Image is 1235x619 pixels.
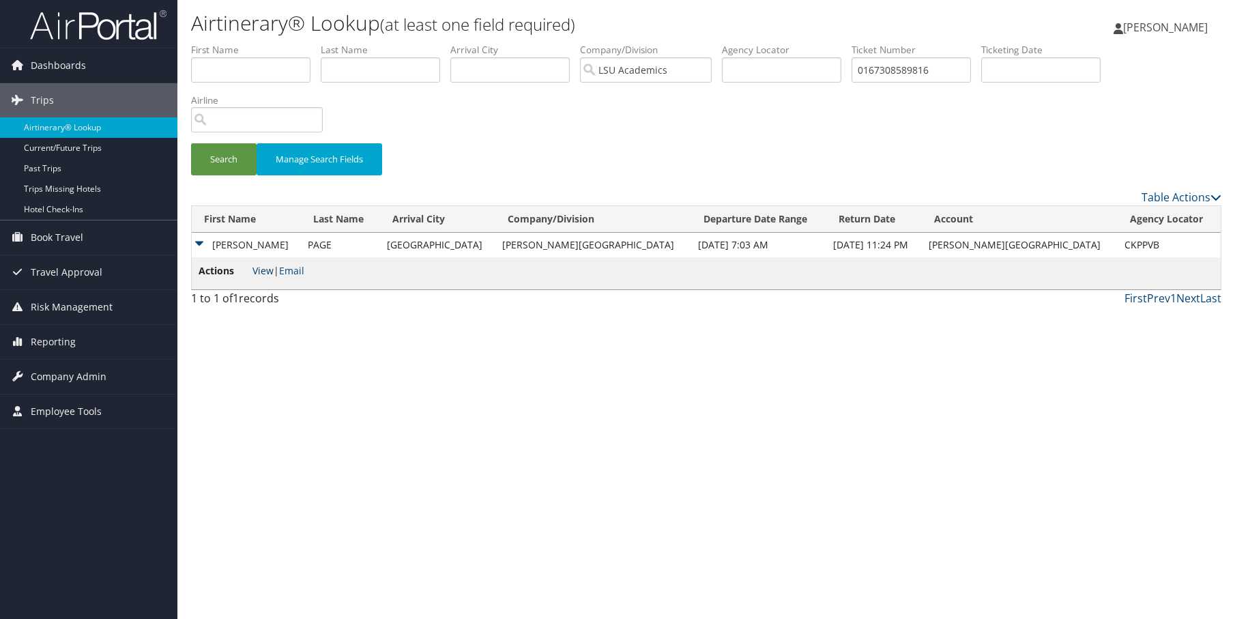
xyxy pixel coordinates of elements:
[495,206,691,233] th: Company/Division
[826,206,922,233] th: Return Date: activate to sort column ascending
[31,83,54,117] span: Trips
[380,13,575,35] small: (at least one field required)
[450,43,580,57] label: Arrival City
[922,233,1118,257] td: [PERSON_NAME][GEOGRAPHIC_DATA]
[1114,7,1221,48] a: [PERSON_NAME]
[191,143,257,175] button: Search
[722,43,852,57] label: Agency Locator
[691,233,826,257] td: [DATE] 7:03 AM
[826,233,922,257] td: [DATE] 11:24 PM
[1124,291,1147,306] a: First
[191,290,433,313] div: 1 to 1 of records
[192,206,301,233] th: First Name: activate to sort column ascending
[321,43,450,57] label: Last Name
[495,233,691,257] td: [PERSON_NAME][GEOGRAPHIC_DATA]
[1147,291,1170,306] a: Prev
[31,255,102,289] span: Travel Approval
[31,48,86,83] span: Dashboards
[691,206,826,233] th: Departure Date Range: activate to sort column ascending
[31,290,113,324] span: Risk Management
[191,93,333,107] label: Airline
[1170,291,1176,306] a: 1
[192,233,301,257] td: [PERSON_NAME]
[199,263,250,278] span: Actions
[191,9,878,38] h1: Airtinerary® Lookup
[191,43,321,57] label: First Name
[1118,233,1221,257] td: CKPPVB
[31,220,83,255] span: Book Travel
[233,291,239,306] span: 1
[580,43,722,57] label: Company/Division
[31,360,106,394] span: Company Admin
[31,394,102,429] span: Employee Tools
[922,206,1118,233] th: Account: activate to sort column ascending
[257,143,382,175] button: Manage Search Fields
[252,264,274,277] a: View
[279,264,304,277] a: Email
[1123,20,1208,35] span: [PERSON_NAME]
[981,43,1111,57] label: Ticketing Date
[301,206,380,233] th: Last Name: activate to sort column descending
[852,43,981,57] label: Ticket Number
[301,233,380,257] td: PAGE
[1200,291,1221,306] a: Last
[31,325,76,359] span: Reporting
[1176,291,1200,306] a: Next
[1118,206,1221,233] th: Agency Locator: activate to sort column ascending
[380,206,495,233] th: Arrival City: activate to sort column ascending
[380,233,495,257] td: [GEOGRAPHIC_DATA]
[30,9,166,41] img: airportal-logo.png
[252,264,304,277] span: |
[1142,190,1221,205] a: Table Actions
